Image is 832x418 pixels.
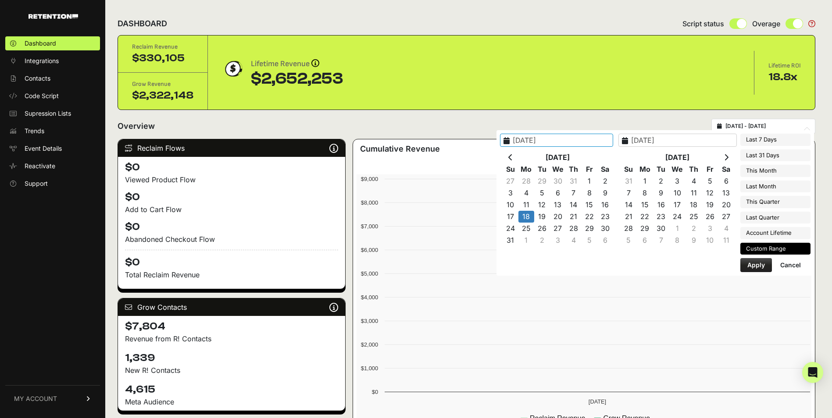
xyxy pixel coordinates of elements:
td: 4 [518,187,534,199]
li: Last 31 Days [740,149,811,162]
span: Reactivate [25,162,55,170]
td: 24 [669,211,686,223]
td: 6 [597,234,613,246]
td: 9 [597,187,613,199]
th: Tu [653,163,669,175]
span: Code Script [25,92,59,100]
td: 17 [503,211,518,223]
h2: DASHBOARD [118,18,167,30]
td: 2 [534,234,550,246]
div: Grow Contacts [118,298,345,316]
h2: Overview [118,120,155,132]
span: Overage [752,18,780,29]
td: 30 [597,223,613,234]
span: Trends [25,127,44,135]
div: Open Intercom Messenger [802,362,823,383]
td: 28 [518,175,534,187]
td: 29 [637,223,653,234]
td: 10 [702,234,718,246]
a: Contacts [5,71,100,85]
td: 4 [686,175,702,187]
td: 18 [518,211,534,223]
td: 2 [597,175,613,187]
td: 3 [702,223,718,234]
div: Grow Revenue [132,80,193,89]
span: Integrations [25,57,59,65]
td: 30 [653,223,669,234]
td: 18 [686,199,702,211]
td: 25 [686,211,702,223]
td: 16 [597,199,613,211]
a: Code Script [5,89,100,103]
td: 31 [503,234,518,246]
span: MY ACCOUNT [14,394,57,403]
td: 12 [534,199,550,211]
li: Account Lifetime [740,227,811,239]
span: Script status [682,18,724,29]
text: $2,000 [361,341,378,348]
a: Reactivate [5,159,100,173]
span: Dashboard [25,39,56,48]
td: 26 [534,223,550,234]
th: Fr [702,163,718,175]
td: 12 [702,187,718,199]
div: $2,322,148 [132,89,193,103]
th: Su [503,163,518,175]
text: $7,000 [361,223,378,230]
td: 22 [582,211,597,223]
text: $4,000 [361,294,378,301]
td: 6 [718,175,734,187]
td: 28 [566,223,582,234]
td: 8 [582,187,597,199]
td: 8 [637,187,653,199]
td: 1 [637,175,653,187]
th: Mo [637,163,653,175]
td: 3 [550,234,566,246]
div: 18.8x [768,70,801,84]
td: 15 [582,199,597,211]
td: 21 [566,211,582,223]
th: Su [621,163,637,175]
td: 5 [582,234,597,246]
td: 7 [621,187,637,199]
span: Event Details [25,144,62,153]
li: Last Month [740,181,811,193]
h4: $0 [125,160,338,174]
th: We [550,163,566,175]
span: Contacts [25,74,50,83]
td: 14 [621,199,637,211]
th: Th [566,163,582,175]
td: 9 [653,187,669,199]
td: 4 [566,234,582,246]
div: Reclaim Revenue [132,43,193,51]
td: 2 [653,175,669,187]
li: This Quarter [740,196,811,208]
text: $0 [371,389,378,395]
div: Lifetime ROI [768,61,801,70]
text: $1,000 [361,365,378,372]
img: dollar-coin-05c43ed7efb7bc0c12610022525b4bbbb207c7efeef5aecc26f025e68dcafac9.png [222,58,244,80]
td: 23 [653,211,669,223]
a: Support [5,177,100,191]
text: [DATE] [589,398,606,405]
div: Meta Audience [125,397,338,407]
th: Sa [597,163,613,175]
td: 20 [718,199,734,211]
td: 1 [669,223,686,234]
div: $2,652,253 [251,70,343,88]
div: Reclaim Flows [118,139,345,157]
td: 8 [669,234,686,246]
button: Cancel [773,258,808,272]
td: 6 [550,187,566,199]
td: 13 [718,187,734,199]
td: 27 [718,211,734,223]
th: Mo [518,163,534,175]
td: 11 [718,234,734,246]
p: New R! Contacts [125,365,338,375]
th: We [669,163,686,175]
h4: $0 [125,250,338,269]
h4: $0 [125,190,338,204]
a: Integrations [5,54,100,68]
a: Trends [5,124,100,138]
td: 31 [566,175,582,187]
